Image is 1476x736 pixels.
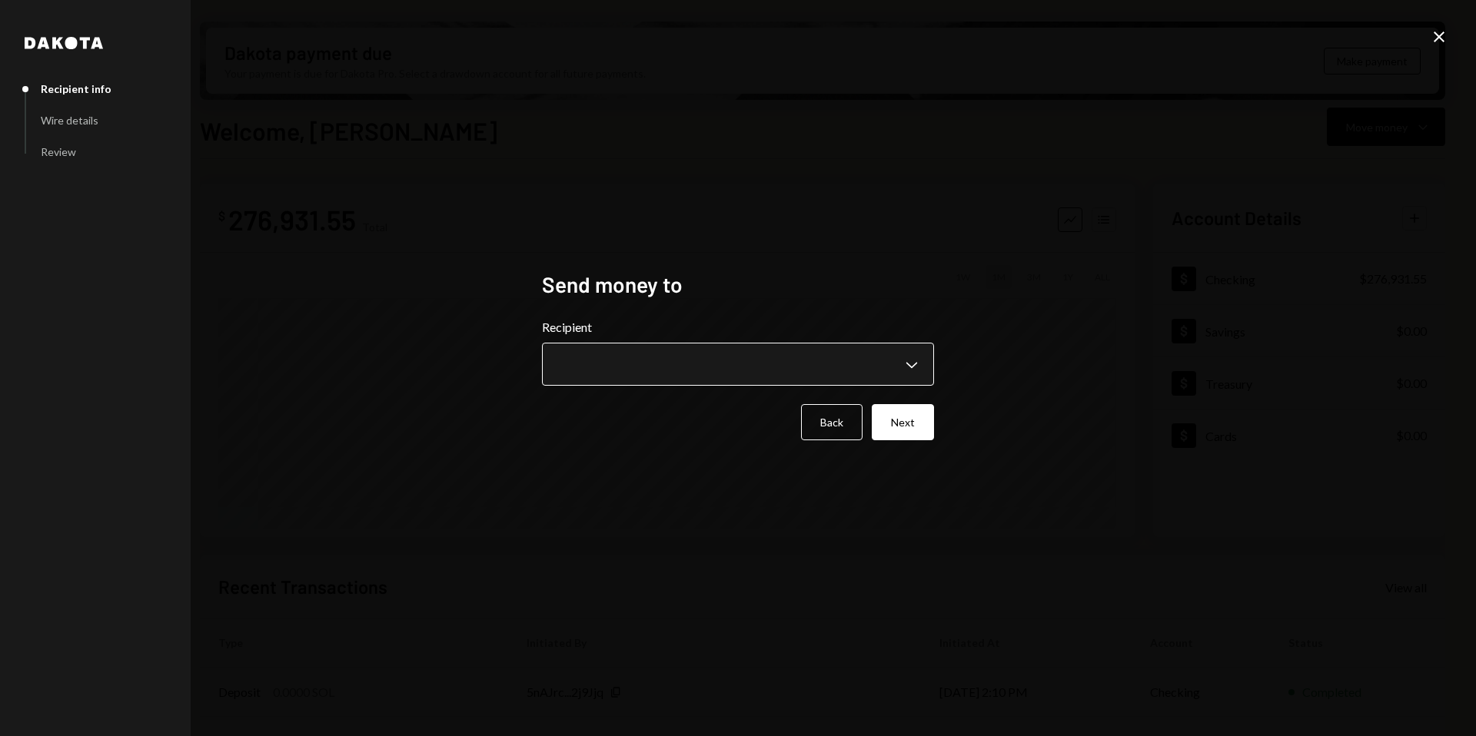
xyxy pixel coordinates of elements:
[41,145,76,158] div: Review
[41,114,98,127] div: Wire details
[41,82,111,95] div: Recipient info
[872,404,934,440] button: Next
[542,318,934,337] label: Recipient
[542,270,934,300] h2: Send money to
[542,343,934,386] button: Recipient
[801,404,863,440] button: Back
